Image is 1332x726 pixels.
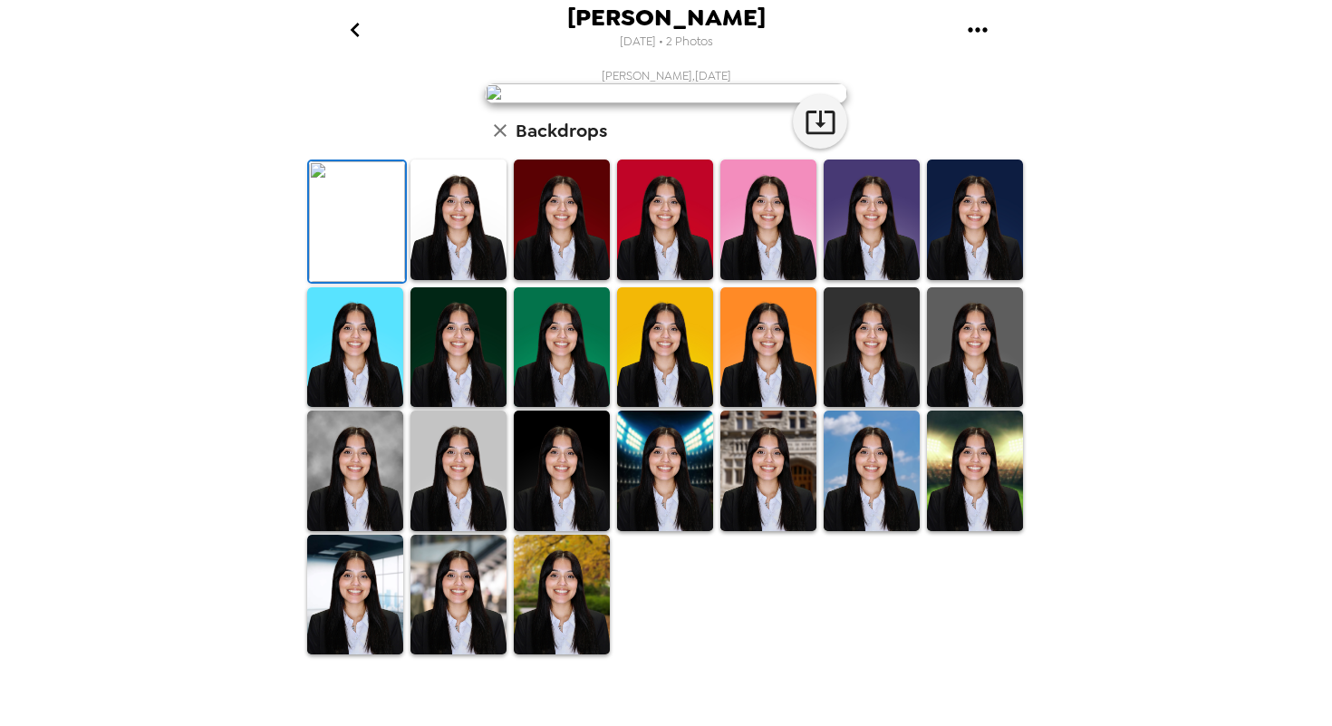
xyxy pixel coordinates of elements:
[602,68,731,83] span: [PERSON_NAME] , [DATE]
[620,30,713,54] span: [DATE] • 2 Photos
[567,5,766,30] span: [PERSON_NAME]
[485,83,847,103] img: user
[309,161,405,282] img: Original
[516,116,607,145] h6: Backdrops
